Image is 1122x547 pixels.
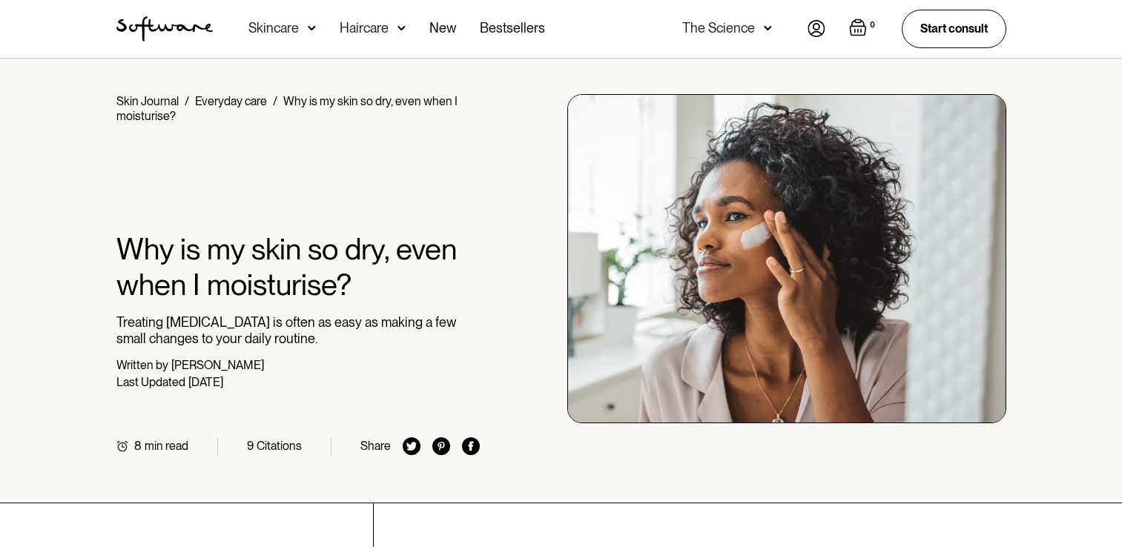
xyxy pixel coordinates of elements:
[195,94,267,108] a: Everyday care
[902,10,1006,47] a: Start consult
[116,358,168,372] div: Written by
[116,94,179,108] a: Skin Journal
[116,94,458,123] div: Why is my skin so dry, even when I moisturise?
[273,94,277,108] div: /
[308,21,316,36] img: arrow down
[432,437,450,455] img: pinterest icon
[171,358,264,372] div: [PERSON_NAME]
[682,21,755,36] div: The Science
[116,16,213,42] a: home
[360,439,391,453] div: Share
[403,437,420,455] img: twitter icon
[116,375,185,389] div: Last Updated
[867,19,878,32] div: 0
[397,21,406,36] img: arrow down
[116,314,481,346] p: Treating [MEDICAL_DATA] is often as easy as making a few small changes to your daily routine.
[340,21,389,36] div: Haircare
[849,19,878,39] a: Open empty cart
[462,437,480,455] img: facebook icon
[116,16,213,42] img: Software Logo
[134,439,142,453] div: 8
[257,439,302,453] div: Citations
[188,375,223,389] div: [DATE]
[145,439,188,453] div: min read
[185,94,189,108] div: /
[248,21,299,36] div: Skincare
[116,231,481,302] h1: Why is my skin so dry, even when I moisturise?
[247,439,254,453] div: 9
[764,21,772,36] img: arrow down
